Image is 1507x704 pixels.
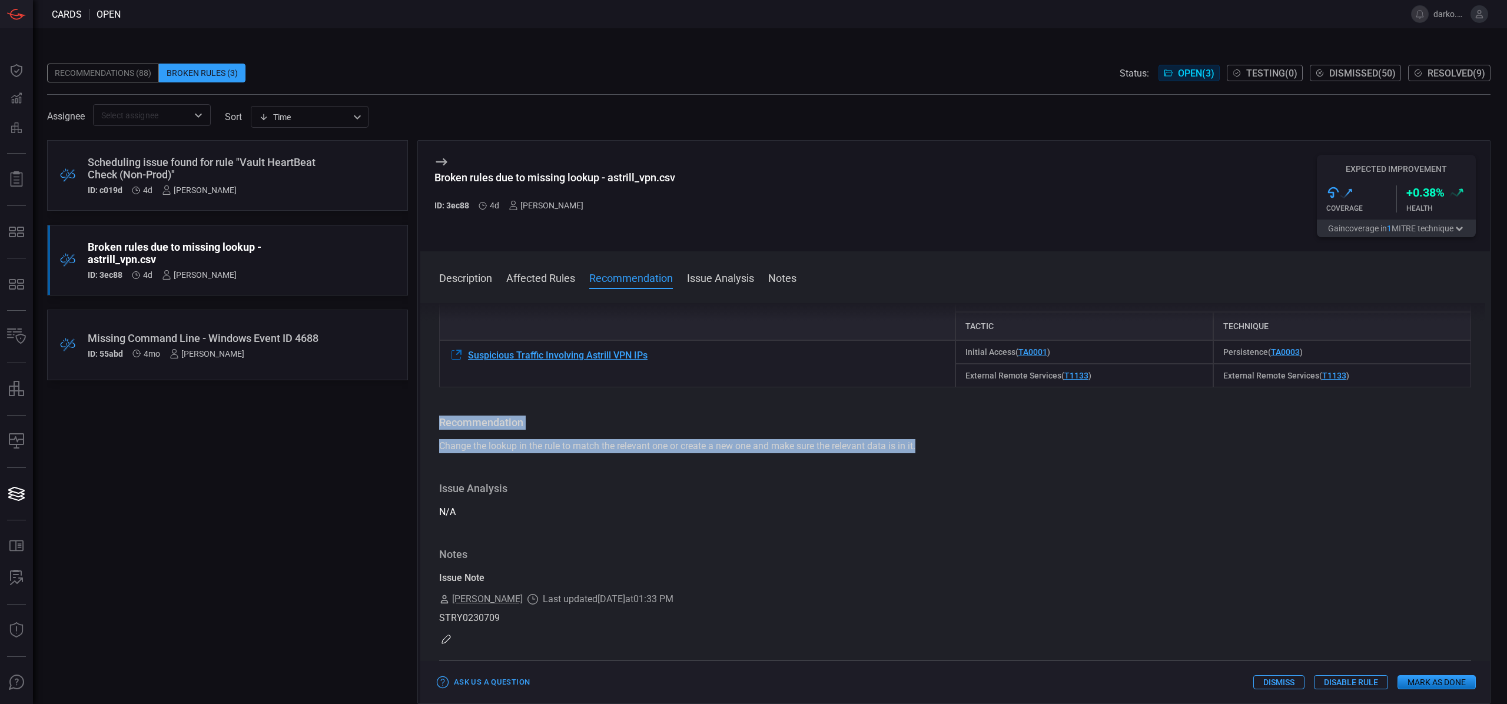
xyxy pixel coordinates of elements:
[965,347,1050,357] span: Initial Access ( )
[143,185,152,195] span: Oct 05, 2025 3:18 PM
[2,323,31,351] button: Inventory
[159,64,245,82] div: Broken Rules (3)
[452,592,523,606] span: [PERSON_NAME]
[439,547,1471,562] h3: Notes
[1246,68,1297,79] span: Testing ( 0 )
[1178,68,1214,79] span: Open ( 3 )
[2,564,31,592] button: ALERT ANALYSIS
[1120,68,1149,79] span: Status:
[1223,371,1349,380] span: External Remote Services ( )
[225,111,242,122] label: sort
[52,9,82,20] span: Cards
[449,348,648,362] a: Suspicious Traffic Involving Astrill VPN IPs
[509,201,583,210] div: [PERSON_NAME]
[170,349,244,358] div: [PERSON_NAME]
[2,85,31,113] button: Detections
[439,416,1471,430] h3: Recommendation
[97,9,121,20] span: open
[47,111,85,122] span: Assignee
[88,241,323,265] div: Broken rules due to missing lookup - astrill_vpn.csv
[1322,371,1346,380] a: T1133
[965,371,1091,380] span: External Remote Services ( )
[1387,224,1392,233] span: 1
[1329,68,1396,79] span: Dismissed ( 50 )
[144,349,160,358] span: Jun 10, 2025 5:47 PM
[88,156,323,181] div: Scheduling issue found for rule "Vault HeartBeat Check (Non-Prod)"
[2,669,31,697] button: Ask Us A Question
[88,332,323,344] div: Missing Command Line - Windows Event ID 4688
[768,270,796,284] button: Notes
[439,611,1471,625] div: STRY0230709
[1310,65,1401,81] button: Dismissed(50)
[439,571,1471,585] div: Issue Note
[1406,185,1445,200] h3: + 0.38 %
[162,270,237,280] div: [PERSON_NAME]
[1213,312,1471,340] div: Technique
[468,350,648,361] span: Suspicious Traffic Involving Astrill VPN IPs
[1253,675,1304,689] button: Dismiss
[88,349,123,358] h5: ID: 55abd
[506,270,575,284] button: Affected Rules
[1223,347,1303,357] span: Persistence ( )
[543,592,673,606] span: Last updated [DATE] at 01:33 PM
[259,111,350,123] div: Time
[1227,65,1303,81] button: Testing(0)
[1271,347,1300,357] a: TA0003
[88,185,122,195] h5: ID: c019d
[439,481,1471,519] div: N/A
[1408,65,1491,81] button: Resolved(9)
[2,113,31,141] button: Preventions
[687,270,754,284] button: Issue Analysis
[1428,68,1485,79] span: Resolved ( 9 )
[1159,65,1220,81] button: Open(3)
[47,64,159,82] div: Recommendations (88)
[97,108,188,122] input: Select assignee
[2,57,31,85] button: Dashboard
[439,481,1471,496] h3: Issue Analysis
[2,218,31,246] button: MITRE - Exposures
[1317,164,1476,174] h5: Expected Improvement
[143,270,152,280] span: Oct 05, 2025 3:15 PM
[434,201,469,210] h5: ID: 3ec88
[1326,204,1396,212] div: Coverage
[88,270,122,280] h5: ID: 3ec88
[1406,204,1476,212] div: Health
[1314,675,1388,689] button: Disable Rule
[1398,675,1476,689] button: Mark as Done
[434,171,675,184] div: Broken rules due to missing lookup - astrill_vpn.csv
[439,270,492,284] button: Description
[589,270,673,284] button: Recommendation
[434,673,533,692] button: Ask Us a Question
[1317,220,1476,237] button: Gaincoverage in1MITRE technique
[2,375,31,403] button: assets
[1018,347,1047,357] a: TA0001
[1433,9,1466,19] span: darko.blagojevic
[2,532,31,560] button: Rule Catalog
[162,185,237,195] div: [PERSON_NAME]
[190,107,207,124] button: Open
[1064,371,1088,380] a: T1133
[2,616,31,645] button: Threat Intelligence
[2,427,31,456] button: Compliance Monitoring
[2,270,31,298] button: MITRE - Detection Posture
[490,201,499,210] span: Oct 05, 2025 3:15 PM
[2,480,31,508] button: Cards
[439,440,915,451] span: Change the lookup in the rule to match the relevant one or create a new one and make sure the rel...
[955,312,1213,340] div: Tactic
[2,165,31,194] button: Reports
